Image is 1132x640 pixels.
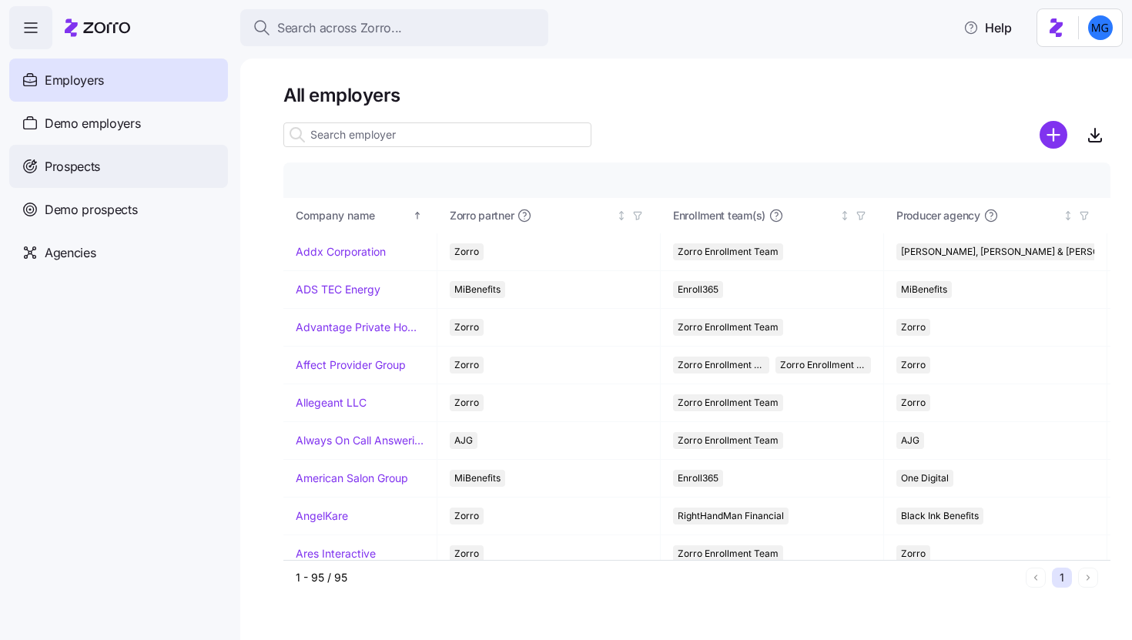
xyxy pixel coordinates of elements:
a: American Salon Group [296,471,408,486]
span: Zorro Enrollment Team [678,394,779,411]
span: Enrollment team(s) [673,208,765,223]
span: Enroll365 [678,470,718,487]
span: Zorro [454,319,479,336]
span: MiBenefits [901,281,947,298]
span: Employers [45,71,104,90]
button: Next page [1078,568,1098,588]
span: RightHandMan Financial [678,508,784,524]
span: Zorro [454,545,479,562]
span: Zorro Enrollment Team [678,357,765,374]
div: Not sorted [839,210,850,221]
span: Zorro [901,357,926,374]
h1: All employers [283,83,1110,107]
a: Addx Corporation [296,244,386,260]
a: Affect Provider Group [296,357,406,373]
span: Search across Zorro... [277,18,402,38]
span: Prospects [45,157,100,176]
th: Zorro partnerNot sorted [437,198,661,233]
span: Zorro partner [450,208,514,223]
div: Not sorted [1063,210,1073,221]
div: Sorted ascending [412,210,423,221]
span: Zorro [901,394,926,411]
svg: add icon [1040,121,1067,149]
span: AJG [454,432,473,449]
a: Ares Interactive [296,546,376,561]
span: Zorro [901,545,926,562]
a: Allegeant LLC [296,395,367,410]
span: Help [963,18,1012,37]
a: Employers [9,59,228,102]
th: Enrollment team(s)Not sorted [661,198,884,233]
a: ADS TEC Energy [296,282,380,297]
span: Zorro [454,243,479,260]
button: Previous page [1026,568,1046,588]
span: AJG [901,432,919,449]
span: Zorro [454,508,479,524]
input: Search employer [283,122,591,147]
span: Black Ink Benefits [901,508,979,524]
span: Zorro Enrollment Team [678,319,779,336]
span: Zorro [901,319,926,336]
span: Producer agency [896,208,980,223]
button: Help [951,12,1024,43]
span: Zorro [454,357,479,374]
a: AngelKare [296,508,348,524]
button: Search across Zorro... [240,9,548,46]
span: Zorro Enrollment Team [678,545,779,562]
th: Producer agencyNot sorted [884,198,1107,233]
span: MiBenefits [454,281,501,298]
a: Agencies [9,231,228,274]
span: Demo prospects [45,200,138,219]
span: Zorro [454,394,479,411]
img: 61c362f0e1d336c60eacb74ec9823875 [1088,15,1113,40]
span: One Digital [901,470,949,487]
span: Enroll365 [678,281,718,298]
span: Zorro Enrollment Team [678,243,779,260]
div: 1 - 95 / 95 [296,570,1020,585]
a: Demo employers [9,102,228,145]
div: Not sorted [616,210,627,221]
a: Prospects [9,145,228,188]
a: Always On Call Answering Service [296,433,424,448]
span: Demo employers [45,114,141,133]
span: Zorro Enrollment Experts [780,357,867,374]
span: Zorro Enrollment Team [678,432,779,449]
button: 1 [1052,568,1072,588]
span: MiBenefits [454,470,501,487]
div: Company name [296,207,410,224]
a: Demo prospects [9,188,228,231]
span: Agencies [45,243,95,263]
a: Advantage Private Home Care [296,320,424,335]
th: Company nameSorted ascending [283,198,437,233]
